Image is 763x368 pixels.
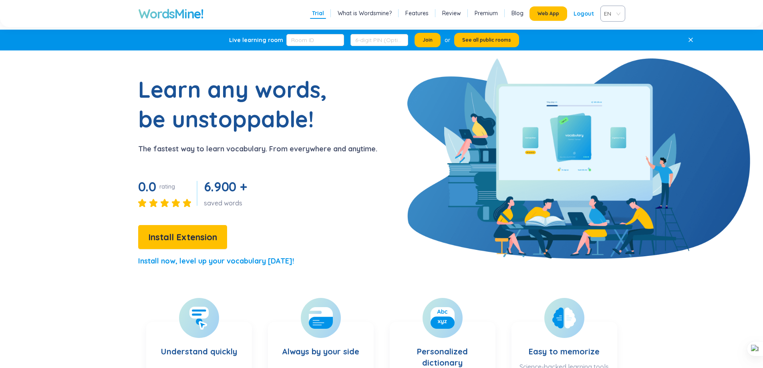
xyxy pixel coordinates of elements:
[529,330,600,358] h3: Easy to memorize
[138,143,377,155] p: The fastest way to learn vocabulary. From everywhere and anytime.
[405,9,429,17] a: Features
[442,9,461,17] a: Review
[338,9,392,17] a: What is Wordsmine?
[454,33,519,47] button: See all public rooms
[204,199,250,207] div: saved words
[161,330,237,363] h3: Understand quickly
[148,230,217,244] span: Install Extension
[286,34,344,46] input: Room ID
[229,36,283,44] div: Live learning room
[312,9,324,17] a: Trial
[415,33,441,47] button: Join
[511,9,523,17] a: Blog
[462,37,511,43] span: See all public rooms
[138,255,294,267] p: Install now, level up your vocabulary [DATE]!
[445,36,450,44] div: or
[138,225,227,249] button: Install Extension
[282,330,359,363] h3: Always by your side
[138,179,156,195] span: 0.0
[204,179,247,195] span: 6.900 +
[138,6,203,22] a: WordsMine!
[138,234,227,242] a: Install Extension
[574,6,594,21] div: Logout
[529,6,567,21] button: Web App
[159,183,175,191] div: rating
[423,37,433,43] span: Join
[538,10,559,17] span: Web App
[604,8,618,20] span: VIE
[475,9,498,17] a: Premium
[138,74,338,134] h1: Learn any words, be unstoppable!
[350,34,408,46] input: 6-digit PIN (Optional)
